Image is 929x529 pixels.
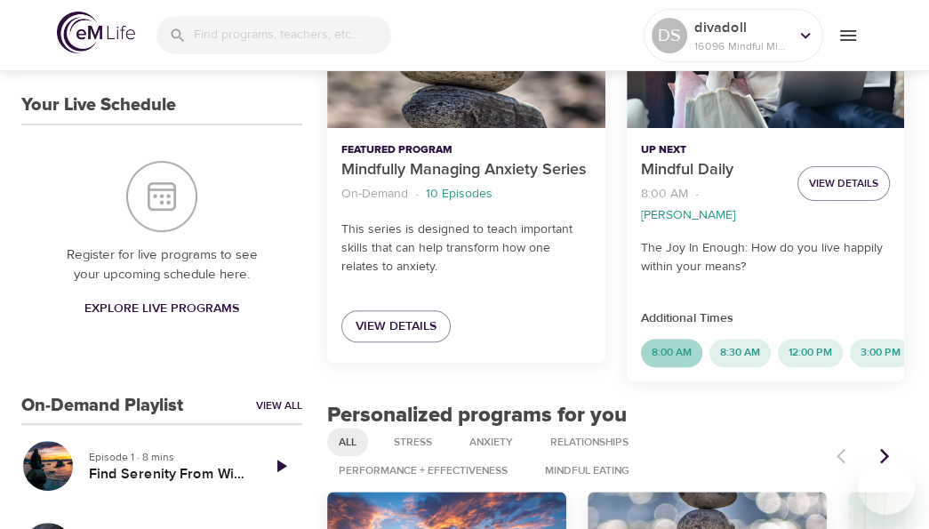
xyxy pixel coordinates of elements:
[84,298,239,320] span: Explore Live Programs
[695,182,699,206] li: ·
[341,142,590,158] p: Featured Program
[540,435,639,450] span: Relationships
[533,456,641,485] div: Mindful Eating
[641,182,783,225] nav: breadcrumb
[778,345,843,360] span: 12:00 PM
[77,293,246,325] a: Explore Live Programs
[256,398,302,413] a: View All
[341,185,408,204] p: On-Demand
[641,239,890,277] p: The Joy In Enough: How do you live happily within your means?
[426,185,493,204] p: 10 Episodes
[458,428,525,456] div: Anxiety
[641,185,688,204] p: 8:00 AM
[57,245,267,285] p: Register for live programs to see your upcoming schedule here.
[809,174,878,193] span: View Details
[641,158,783,182] p: Mindful Daily
[641,206,735,225] p: [PERSON_NAME]
[57,12,135,53] img: logo
[341,310,451,343] a: View Details
[709,345,771,360] span: 8:30 AM
[21,396,183,416] h3: On-Demand Playlist
[328,435,367,450] span: All
[539,428,640,456] div: Relationships
[694,38,789,54] p: 16096 Mindful Minutes
[327,428,368,456] div: All
[356,316,436,338] span: View Details
[534,463,640,478] span: Mindful Eating
[89,465,245,484] h5: Find Serenity From Within
[260,445,302,487] a: Play Episode
[21,439,75,493] button: Find Serenity From Within
[383,435,443,450] span: Stress
[641,142,783,158] p: Up Next
[341,182,590,206] nav: breadcrumb
[694,17,789,38] p: divadoll
[459,435,524,450] span: Anxiety
[641,309,890,328] p: Additional Times
[778,339,843,367] div: 12:00 PM
[327,456,519,485] div: Performance + Effectiveness
[415,182,419,206] li: ·
[194,16,391,54] input: Find programs, teachers, etc...
[382,428,444,456] div: Stress
[126,161,197,232] img: Your Live Schedule
[21,95,176,116] h3: Your Live Schedule
[641,345,702,360] span: 8:00 AM
[865,437,904,476] button: Next items
[797,166,890,201] button: View Details
[328,463,518,478] span: Performance + Effectiveness
[341,220,590,277] p: This series is designed to teach important skills that can help transform how one relates to anxi...
[823,11,872,60] button: menu
[641,339,702,367] div: 8:00 AM
[858,458,915,515] iframe: Button to launch messaging window
[850,345,911,360] span: 3:00 PM
[709,339,771,367] div: 8:30 AM
[327,403,904,429] h2: Personalized programs for you
[341,158,590,182] p: Mindfully Managing Anxiety Series
[89,449,245,465] p: Episode 1 · 8 mins
[652,18,687,53] div: DS
[850,339,911,367] div: 3:00 PM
